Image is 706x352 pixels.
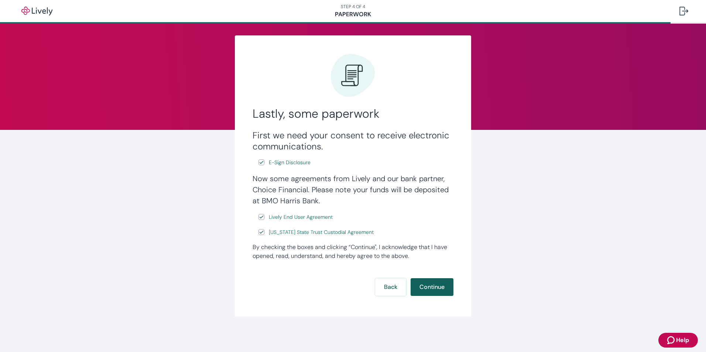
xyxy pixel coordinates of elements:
[411,278,453,296] button: Continue
[658,333,698,348] button: Zendesk support iconHelp
[253,106,453,121] h2: Lastly, some paperwork
[375,278,406,296] button: Back
[269,213,333,221] span: Lively End User Agreement
[676,336,689,345] span: Help
[267,228,375,237] a: e-sign disclosure document
[16,7,58,15] img: Lively
[269,159,311,166] span: E-Sign Disclosure
[253,243,453,260] div: By checking the boxes and clicking “Continue", I acknowledge that I have opened, read, understand...
[674,2,694,20] button: Log out
[667,336,676,345] svg: Zendesk support icon
[253,130,453,152] h3: First we need your consent to receive electronic communications.
[267,158,312,167] a: e-sign disclosure document
[267,213,334,222] a: e-sign disclosure document
[269,228,374,236] span: [US_STATE] State Trust Custodial Agreement
[253,173,453,206] h4: Now some agreements from Lively and our bank partner, Choice Financial. Please note your funds wi...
